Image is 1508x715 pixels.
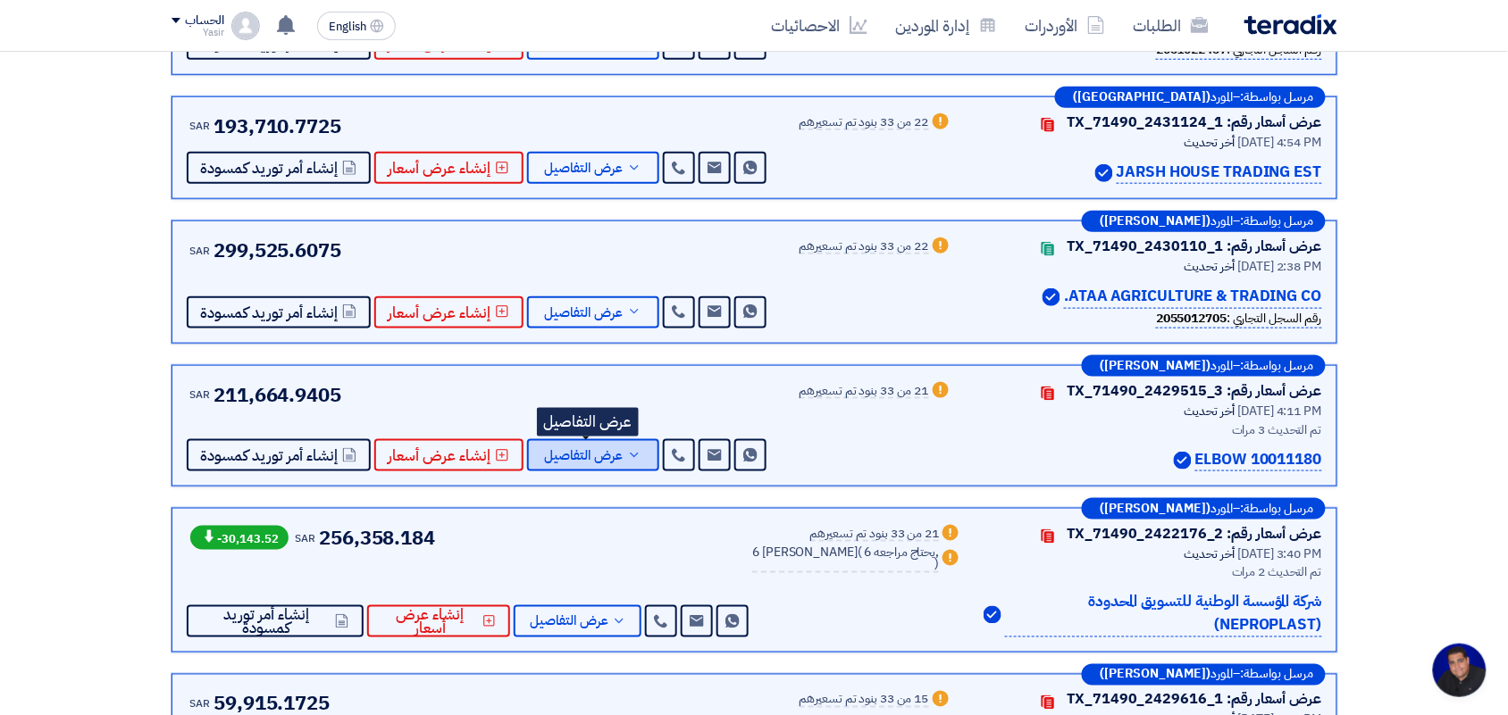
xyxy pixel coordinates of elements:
button: إنشاء عرض أسعار [374,296,524,328]
span: أخر تحديث [1185,402,1236,420]
p: ELBOW 10011180 [1195,448,1322,472]
a: الطلبات [1119,4,1223,46]
span: إنشاء أمر توريد كمسودة [201,162,339,175]
span: [DATE] 4:54 PM [1238,133,1322,152]
div: – [1082,211,1326,232]
button: إنشاء عرض أسعار [374,152,524,184]
div: 21 من 33 بنود تم تسعيرهم [800,385,929,399]
span: المورد [1211,215,1234,228]
button: عرض التفاصيل [527,439,659,471]
div: 6 [PERSON_NAME] [752,546,939,573]
button: إنشاء أمر توريد كمسودة [187,439,371,471]
div: عرض أسعار رقم: TX_71490_2429515_3 [1068,380,1322,402]
span: مرسل بواسطة: [1241,360,1314,372]
span: إنشاء عرض أسعار [389,306,491,320]
span: -30,143.52 [190,526,289,550]
span: مرسل بواسطة: [1241,91,1314,104]
span: 256,358.184 [319,523,435,553]
button: إنشاء عرض أسعار [374,439,524,471]
div: – [1055,87,1326,108]
b: ([GEOGRAPHIC_DATA]) [1074,91,1211,104]
div: عرض أسعار رقم: TX_71490_2422176_2 [1068,523,1322,545]
b: 2055012705 [1156,309,1227,328]
button: إنشاء أمر توريد كمسودة [187,152,371,184]
span: SAR [190,243,211,259]
div: 22 من 33 بنود تم تسعيرهم [800,116,929,130]
div: – [1082,355,1326,377]
span: إنشاء أمر توريد كمسودة [201,449,339,462]
span: عرض التفاصيل [545,306,624,320]
span: إنشاء عرض أسعار [389,449,491,462]
span: المورد [1211,360,1234,372]
span: إنشاء عرض أسعار [381,609,480,636]
img: Verified Account [984,606,1001,624]
div: تم التحديث 2 مرات [984,563,1321,582]
p: شركة المؤسسة الوطنية للتسويق المحدودة (NEPROPLAST) [1005,591,1321,637]
b: ([PERSON_NAME]) [1101,215,1211,228]
span: إنشاء أمر توريد كمسودة [201,609,332,636]
span: عرض التفاصيل [545,162,624,175]
button: إنشاء أمر توريد كمسودة [187,605,364,637]
span: مرسل بواسطة: [1241,503,1314,515]
span: أخر تحديث [1185,257,1236,276]
span: 299,525.6075 [214,236,341,265]
span: أخر تحديث [1185,133,1236,152]
button: إنشاء أمر توريد كمسودة [187,296,371,328]
p: JARSH HOUSE TRADING EST [1117,161,1322,185]
span: المورد [1211,503,1234,515]
span: SAR [190,387,211,403]
span: ) [935,555,940,574]
button: عرض التفاصيل [514,605,641,637]
span: [DATE] 3:40 PM [1238,545,1322,563]
button: إنشاء عرض أسعار [367,605,511,637]
div: تم التحديث 3 مرات [974,420,1322,439]
button: عرض التفاصيل [527,152,659,184]
b: ([PERSON_NAME]) [1101,503,1211,515]
span: عرض التفاصيل [545,449,624,462]
span: المورد [1211,669,1234,681]
span: المورد [1211,91,1234,104]
div: – [1082,664,1326,686]
span: مرسل بواسطة: [1241,215,1314,228]
span: إنشاء أمر توريد كمسودة [201,306,339,320]
span: SAR [296,530,316,546]
span: إنشاء عرض أسعار [389,162,491,175]
p: ATAA AGRICULTURE & TRADING CO. [1064,285,1321,309]
div: عرض أسعار رقم: TX_71490_2430110_1 [1068,236,1322,257]
span: 193,710.7725 [214,112,341,141]
button: عرض التفاصيل [527,296,659,328]
div: 21 من 33 بنود تم تسعيرهم [810,528,940,542]
div: رقم السجل التجاري : [1156,309,1321,328]
div: 15 من 33 بنود تم تسعيرهم [800,694,929,708]
span: أخر تحديث [1185,545,1236,563]
span: 6 يحتاج مراجعه, [865,543,940,561]
b: 2051022457 [1156,40,1227,59]
div: – [1082,498,1326,520]
a: الاحصائيات [758,4,882,46]
button: English [317,12,396,40]
a: الأوردرات [1011,4,1119,46]
div: Open chat [1433,644,1487,697]
img: Verified Account [1095,164,1113,182]
span: مرسل بواسطة: [1241,669,1314,681]
span: SAR [190,118,211,134]
img: Verified Account [1174,452,1192,470]
img: Teradix logo [1244,14,1337,35]
img: Verified Account [1043,288,1060,306]
span: [DATE] 2:38 PM [1238,257,1322,276]
div: الحساب [186,13,224,29]
div: 22 من 33 بنود تم تسعيرهم [800,240,929,254]
img: profile_test.png [231,12,260,40]
span: عرض التفاصيل [530,615,608,628]
span: ( [858,543,862,561]
div: عرض التفاصيل [537,408,639,436]
span: [DATE] 4:11 PM [1238,402,1322,420]
b: ([PERSON_NAME]) [1101,669,1211,681]
div: عرض أسعار رقم: TX_71490_2429616_1 [1068,689,1322,711]
div: Yasir [172,28,224,37]
span: 211,664.9405 [214,380,341,410]
a: إدارة الموردين [882,4,1011,46]
div: عرض أسعار رقم: TX_71490_2431124_1 [1068,112,1322,133]
span: English [329,21,366,33]
b: ([PERSON_NAME]) [1101,360,1211,372]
